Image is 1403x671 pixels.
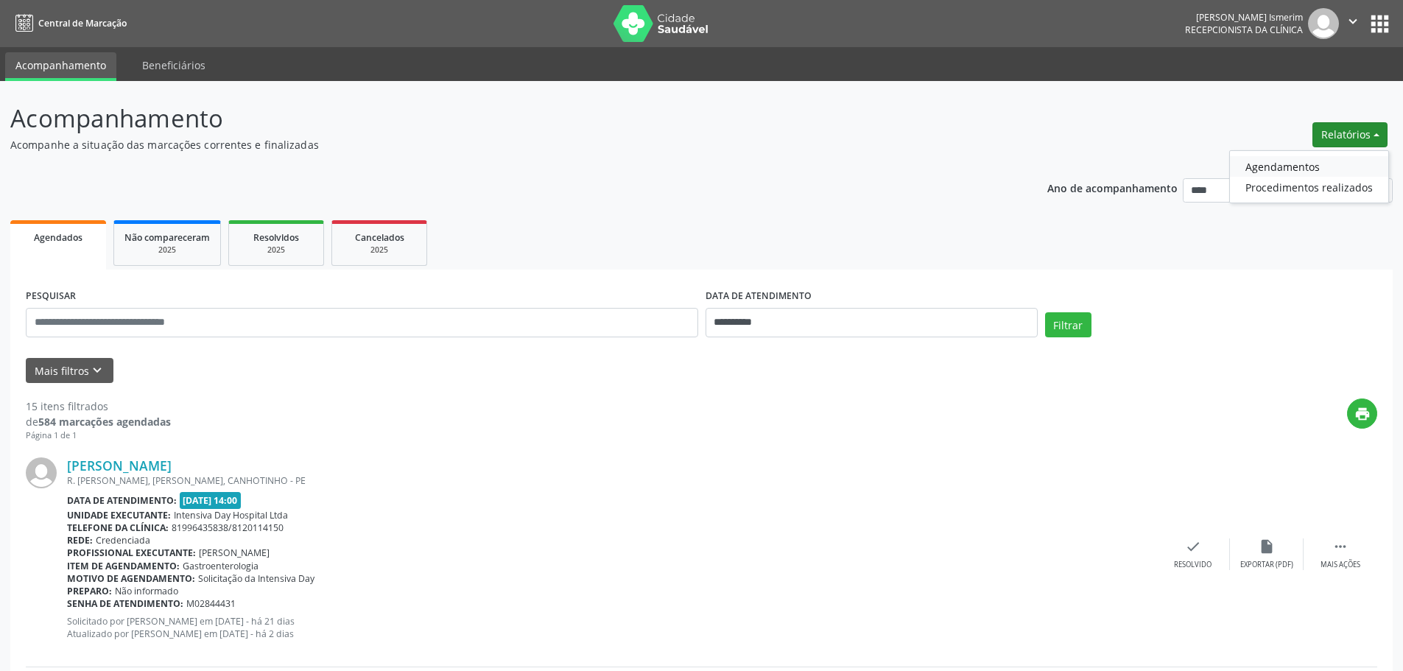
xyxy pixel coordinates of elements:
[1045,312,1091,337] button: Filtrar
[10,11,127,35] a: Central de Marcação
[172,521,284,534] span: 81996435838/8120114150
[67,560,180,572] b: Item de agendamento:
[67,572,195,585] b: Motivo de agendamento:
[67,494,177,507] b: Data de atendimento:
[10,100,978,137] p: Acompanhamento
[1047,178,1178,197] p: Ano de acompanhamento
[186,597,236,610] span: M02844431
[26,457,57,488] img: img
[198,572,314,585] span: Solicitação da Intensiva Day
[67,509,171,521] b: Unidade executante:
[38,17,127,29] span: Central de Marcação
[67,615,1156,640] p: Solicitado por [PERSON_NAME] em [DATE] - há 21 dias Atualizado por [PERSON_NAME] em [DATE] - há 2...
[96,534,150,547] span: Credenciada
[1308,8,1339,39] img: img
[1312,122,1388,147] button: Relatórios
[124,231,210,244] span: Não compareceram
[1321,560,1360,570] div: Mais ações
[67,474,1156,487] div: R. [PERSON_NAME], [PERSON_NAME], CANHOTINHO - PE
[199,547,270,559] span: [PERSON_NAME]
[1347,398,1377,429] button: print
[1185,11,1303,24] div: [PERSON_NAME] Ismerim
[1174,560,1212,570] div: Resolvido
[38,415,171,429] strong: 584 marcações agendadas
[67,585,112,597] b: Preparo:
[1259,538,1275,555] i: insert_drive_file
[1230,156,1388,177] a: Agendamentos
[1339,8,1367,39] button: 
[1230,177,1388,197] a: Procedimentos realizados
[115,585,178,597] span: Não informado
[89,362,105,379] i: keyboard_arrow_down
[132,52,216,78] a: Beneficiários
[1240,560,1293,570] div: Exportar (PDF)
[67,547,196,559] b: Profissional executante:
[342,245,416,256] div: 2025
[355,231,404,244] span: Cancelados
[67,521,169,534] b: Telefone da clínica:
[1332,538,1349,555] i: 
[10,137,978,152] p: Acompanhe a situação das marcações correntes e finalizadas
[706,285,812,308] label: DATA DE ATENDIMENTO
[183,560,259,572] span: Gastroenterologia
[26,429,171,442] div: Página 1 de 1
[26,414,171,429] div: de
[239,245,313,256] div: 2025
[180,492,242,509] span: [DATE] 14:00
[1185,24,1303,36] span: Recepcionista da clínica
[1185,538,1201,555] i: check
[5,52,116,81] a: Acompanhamento
[26,398,171,414] div: 15 itens filtrados
[34,231,82,244] span: Agendados
[1229,150,1389,203] ul: Relatórios
[1345,13,1361,29] i: 
[124,245,210,256] div: 2025
[26,285,76,308] label: PESQUISAR
[67,534,93,547] b: Rede:
[1367,11,1393,37] button: apps
[174,509,288,521] span: Intensiva Day Hospital Ltda
[67,597,183,610] b: Senha de atendimento:
[1354,406,1371,422] i: print
[26,358,113,384] button: Mais filtroskeyboard_arrow_down
[253,231,299,244] span: Resolvidos
[67,457,172,474] a: [PERSON_NAME]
